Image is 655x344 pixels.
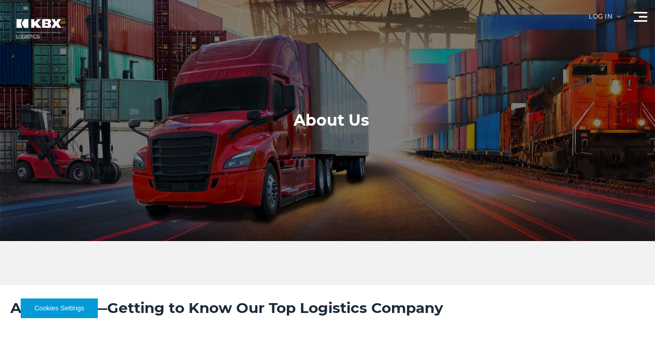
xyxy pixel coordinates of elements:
[10,298,645,318] h2: About KBX—Getting to Know Our Top Logistics Company
[617,16,621,18] img: arrow
[21,298,98,318] button: Cookies Settings
[589,13,621,27] div: Log in
[294,110,369,131] h1: About Us
[8,10,70,47] img: kbx logo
